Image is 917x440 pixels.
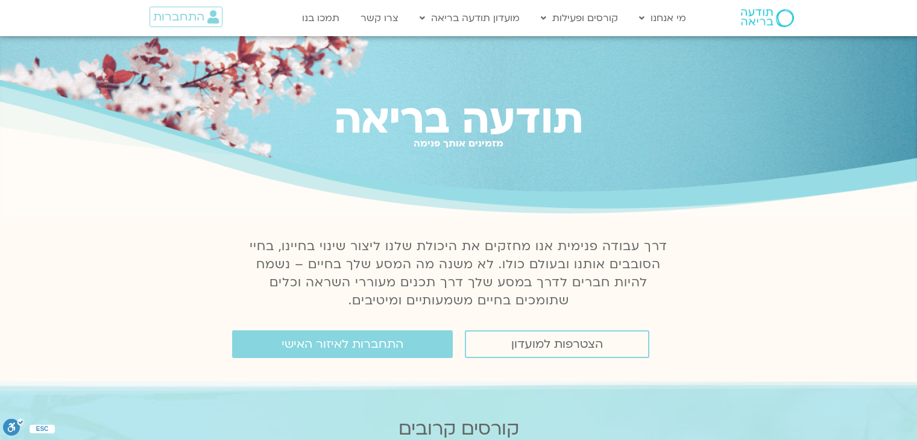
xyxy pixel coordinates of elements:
a: התחברות לאיזור האישי [232,330,453,358]
span: התחברות לאיזור האישי [282,338,403,351]
p: דרך עבודה פנימית אנו מחזקים את היכולת שלנו ליצור שינוי בחיינו, בחיי הסובבים אותנו ובעולם כולו. לא... [243,237,675,310]
a: תמכו בנו [296,7,345,30]
a: צרו קשר [355,7,405,30]
img: תודעה בריאה [741,9,794,27]
h2: קורסים קרובים [83,418,834,439]
a: הצטרפות למועדון [465,330,649,358]
span: הצטרפות למועדון [511,338,603,351]
span: התחברות [153,10,204,24]
a: מועדון תודעה בריאה [414,7,526,30]
a: התחברות [150,7,222,27]
a: מי אנחנו [633,7,692,30]
a: קורסים ופעילות [535,7,624,30]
